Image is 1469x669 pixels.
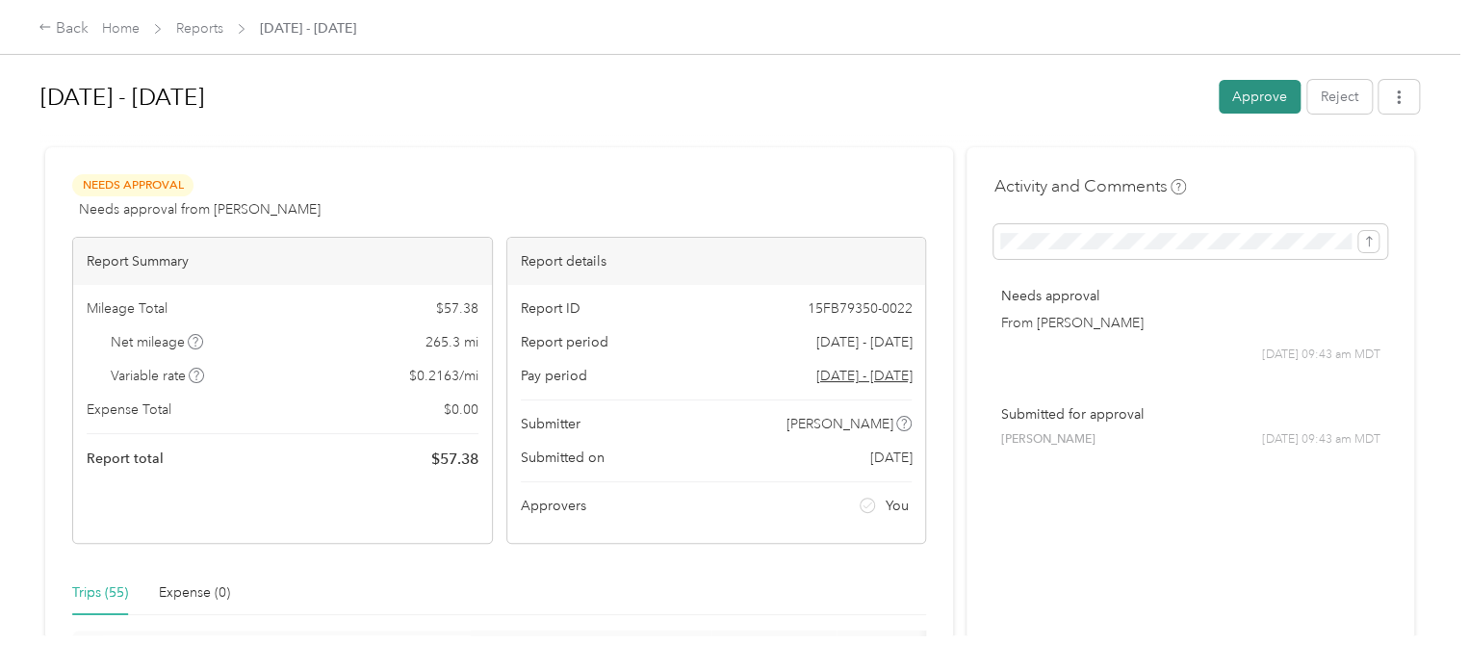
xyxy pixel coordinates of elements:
div: Report details [507,238,926,285]
a: Home [102,20,140,37]
span: Mileage Total [87,298,168,319]
span: $ 0.2163 / mi [409,366,478,386]
div: Trips (55) [72,582,128,604]
span: 15FB79350-0022 [807,298,912,319]
span: Report ID [521,298,580,319]
div: Report Summary [73,238,492,285]
span: [PERSON_NAME] [786,414,893,434]
span: Needs approval from [PERSON_NAME] [79,199,321,219]
button: Reject [1307,80,1372,114]
div: Back [39,17,89,40]
button: Approve [1219,80,1301,114]
span: [DATE] 09:43 am MDT [1262,347,1380,364]
span: Report period [521,332,608,352]
p: Needs approval [1000,286,1380,306]
a: Reports [176,20,223,37]
span: Report total [87,449,164,469]
span: $ 57.38 [436,298,478,319]
span: [DATE] - [DATE] [815,332,912,352]
div: Expense (0) [159,582,230,604]
span: [DATE] [869,448,912,468]
span: [DATE] - [DATE] [260,18,356,39]
span: Pay period [521,366,587,386]
iframe: Everlance-gr Chat Button Frame [1361,561,1469,669]
span: [DATE] 09:43 am MDT [1262,431,1380,449]
span: Submitted on [521,448,605,468]
span: $ 57.38 [431,448,478,471]
span: Net mileage [111,332,204,352]
span: Expense Total [87,399,171,420]
span: Go to pay period [815,366,912,386]
span: 265.3 mi [425,332,478,352]
span: Variable rate [111,366,205,386]
span: Needs Approval [72,174,193,196]
span: You [886,496,909,516]
p: Submitted for approval [1000,404,1380,425]
h1: Aug 1 - 31, 2025 [40,74,1205,120]
h4: Activity and Comments [993,174,1186,198]
span: Approvers [521,496,586,516]
span: Submitter [521,414,580,434]
p: From [PERSON_NAME] [1000,313,1380,333]
span: [PERSON_NAME] [1000,431,1095,449]
span: $ 0.00 [444,399,478,420]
